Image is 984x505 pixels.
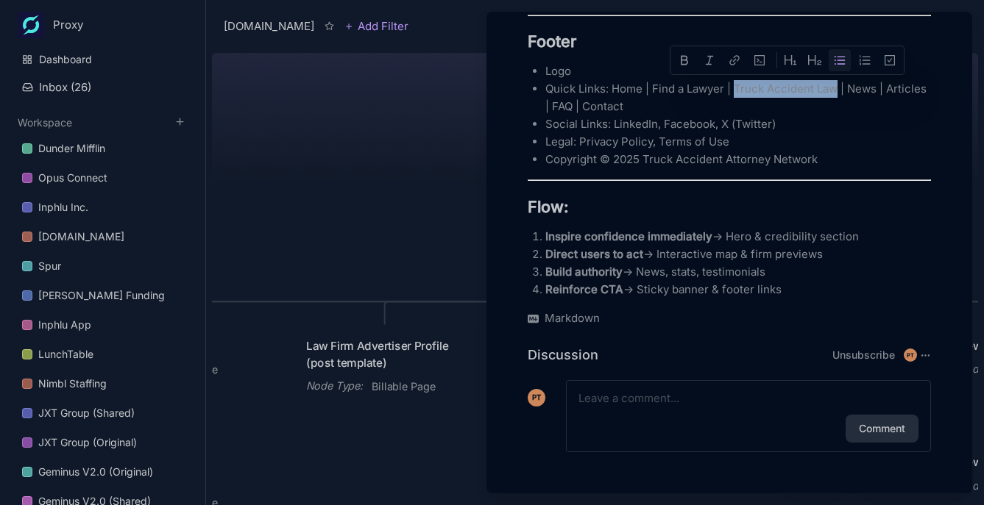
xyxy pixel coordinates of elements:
p: Legal: Privacy Policy, Terms of Use [545,133,931,151]
strong: Flow: [528,197,569,216]
strong: Build authority [545,265,623,279]
p: Copyright © 2025 Truck Accident Attorney Network [545,151,931,168]
div: PT [904,348,917,362]
p: Logo [545,62,931,80]
div: Markdown [528,309,931,327]
p: → Sticky banner & footer links [545,281,931,298]
strong: Inspire confidence immediately [545,229,712,243]
p: → Interactive map & firm previews [545,246,931,263]
button: Unsubscribe [832,348,895,362]
p: → Hero & credibility section [545,228,931,246]
strong: Footer [528,32,576,51]
button: Comment [846,415,918,443]
h4: Discussion [528,346,598,363]
p: Quick Links: Home | Find a Lawyer | Truck Accident Law | News | Articles | FAQ | Contact [545,80,931,115]
strong: Reinforce CTA [545,282,623,296]
strong: Direct users to act [545,247,643,261]
div: PT [528,389,545,406]
p: Social Links: LinkedIn, Facebook, X (Twitter) [545,115,931,133]
p: → News, stats, testimonials [545,263,931,281]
